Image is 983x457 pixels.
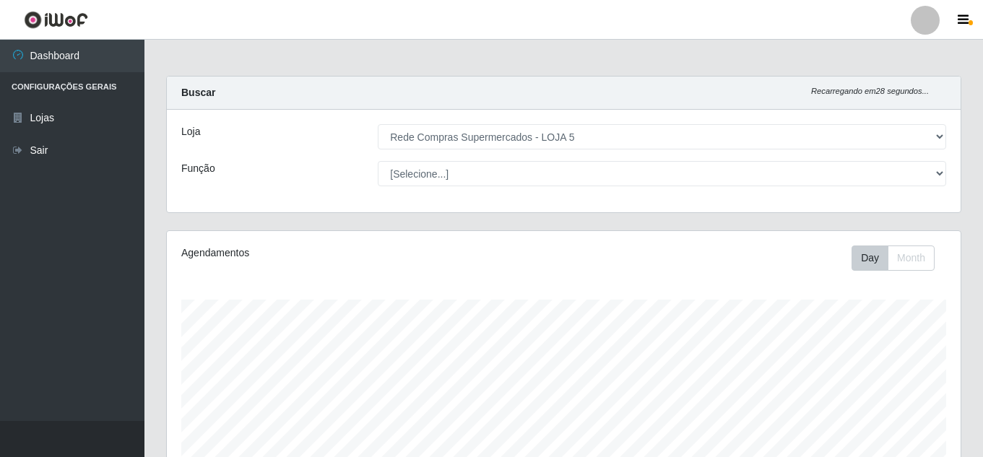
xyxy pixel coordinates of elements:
[888,245,935,271] button: Month
[24,11,88,29] img: CoreUI Logo
[181,161,215,176] label: Função
[852,245,888,271] button: Day
[181,124,200,139] label: Loja
[852,245,946,271] div: Toolbar with button groups
[811,87,929,95] i: Recarregando em 28 segundos...
[181,87,215,98] strong: Buscar
[852,245,935,271] div: First group
[181,245,488,261] div: Agendamentos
